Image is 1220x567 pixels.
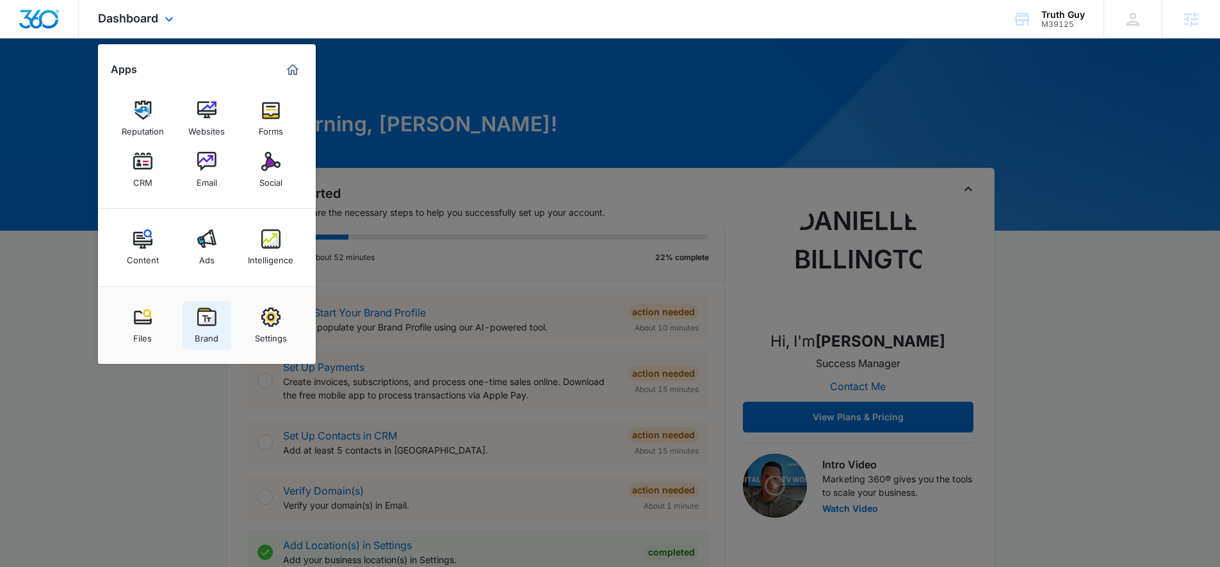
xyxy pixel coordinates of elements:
div: Content [127,249,159,265]
div: Files [133,327,152,343]
div: Brand [195,327,218,343]
a: Content [118,223,167,272]
div: Ads [199,249,215,265]
a: Files [118,301,167,350]
a: Email [183,145,231,194]
a: Intelligence [247,223,295,272]
div: account id [1041,20,1085,29]
div: Social [259,171,282,188]
div: Email [197,171,217,188]
a: Reputation [118,94,167,143]
a: Websites [183,94,231,143]
div: Reputation [122,120,164,136]
div: Settings [255,327,287,343]
h2: Apps [111,63,137,76]
div: Intelligence [248,249,293,265]
a: Forms [247,94,295,143]
a: Social [247,145,295,194]
a: CRM [118,145,167,194]
a: Ads [183,223,231,272]
div: Websites [188,120,225,136]
div: account name [1041,10,1085,20]
div: CRM [133,171,152,188]
span: Dashboard [98,12,158,25]
a: Settings [247,301,295,350]
a: Brand [183,301,231,350]
div: Forms [259,120,283,136]
a: Marketing 360® Dashboard [282,60,303,80]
